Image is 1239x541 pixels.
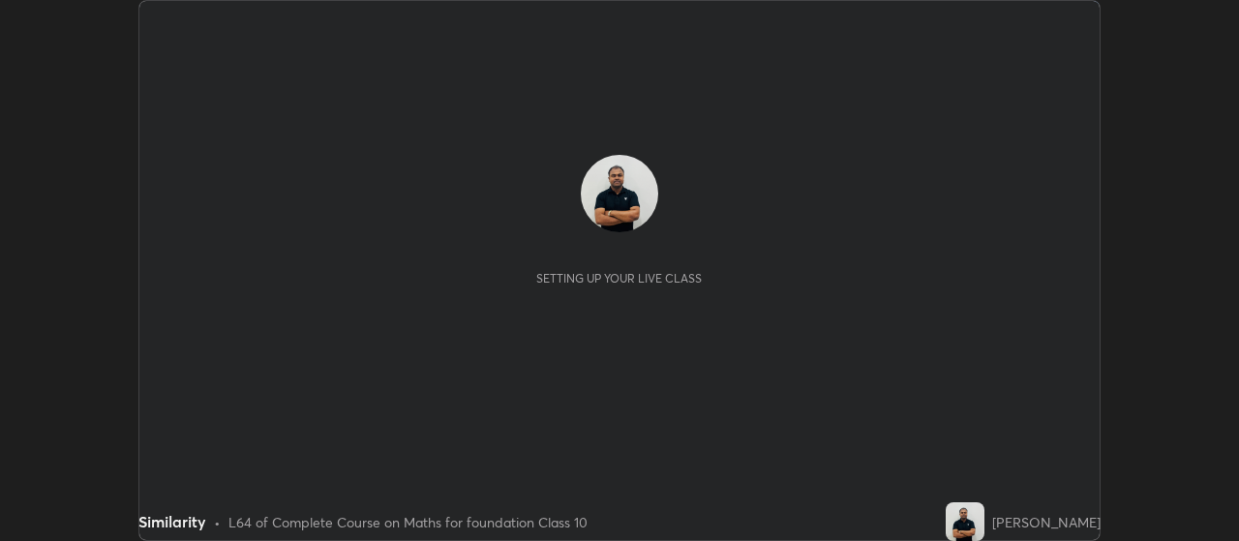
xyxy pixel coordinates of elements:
[992,512,1101,532] div: [PERSON_NAME]
[228,512,588,532] div: L64 of Complete Course on Maths for foundation Class 10
[214,512,221,532] div: •
[536,271,702,286] div: Setting up your live class
[138,510,206,533] div: Similarity
[581,155,658,232] img: bbd5f6fc1e684c10aef75d89bdaa4b6b.jpg
[946,502,984,541] img: bbd5f6fc1e684c10aef75d89bdaa4b6b.jpg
